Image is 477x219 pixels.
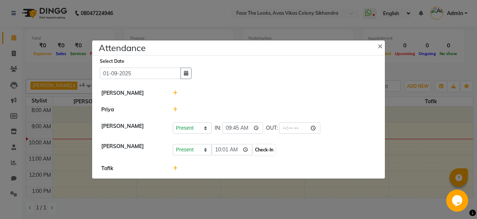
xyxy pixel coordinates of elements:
[215,124,221,132] span: IN:
[266,124,278,132] span: OUT:
[96,122,167,134] div: [PERSON_NAME]
[100,58,124,65] label: Select Date
[96,165,167,172] div: Tofik
[446,190,470,212] iframe: chat widget
[253,145,275,155] button: Check-In
[378,40,383,51] span: ×
[100,68,181,79] input: Select date
[99,41,146,54] h4: Attendance
[96,89,167,97] div: [PERSON_NAME]
[96,143,167,156] div: [PERSON_NAME]
[372,35,390,56] button: Close
[96,106,167,114] div: Priya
